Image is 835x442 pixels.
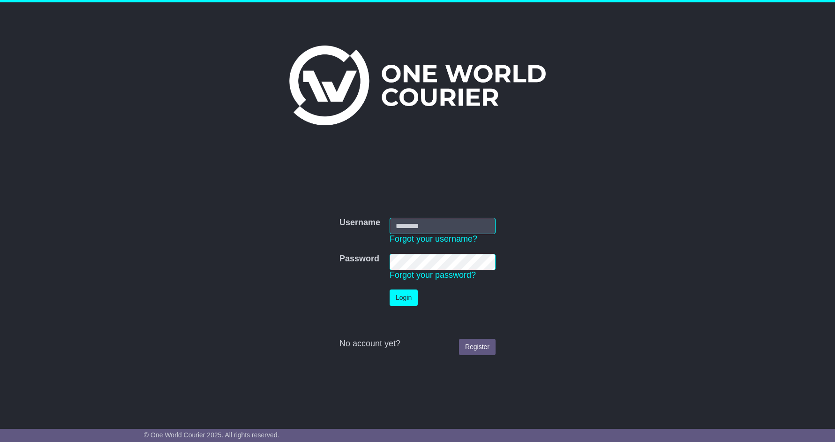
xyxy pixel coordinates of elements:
label: Username [339,218,380,228]
label: Password [339,254,379,264]
a: Register [459,339,496,355]
img: One World [289,46,545,125]
a: Forgot your password? [390,270,476,280]
a: Forgot your username? [390,234,477,244]
span: © One World Courier 2025. All rights reserved. [144,431,279,439]
button: Login [390,290,418,306]
div: No account yet? [339,339,496,349]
